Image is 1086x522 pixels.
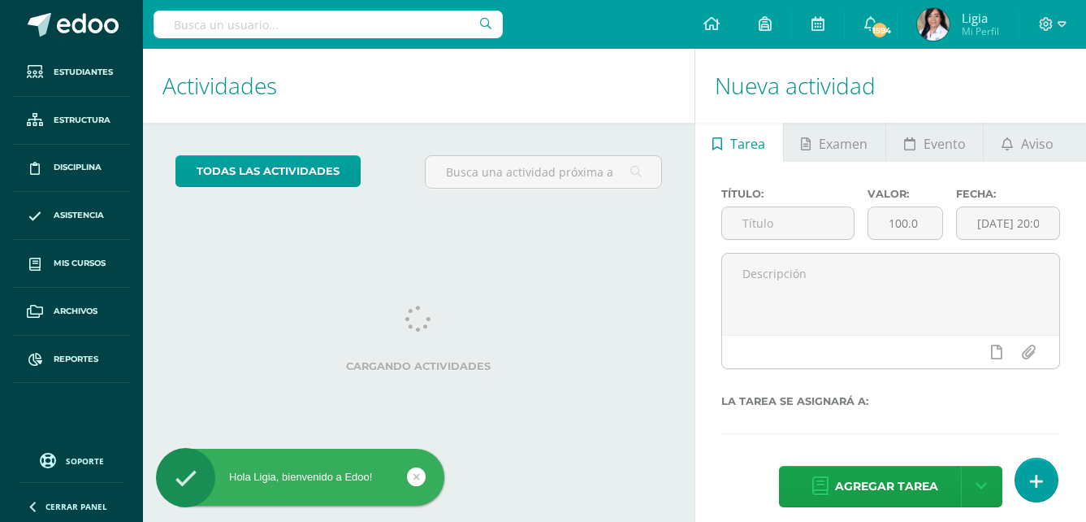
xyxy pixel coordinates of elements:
a: Disciplina [13,145,130,193]
a: Evento [886,123,983,162]
a: Archivos [13,288,130,336]
span: Mis cursos [54,257,106,270]
span: Aviso [1021,124,1054,163]
span: Disciplina [54,161,102,174]
span: Asistencia [54,209,104,222]
img: 370ed853a3a320774bc16059822190fc.png [917,8,950,41]
label: Título: [721,188,855,200]
span: Evento [924,124,966,163]
input: Puntos máximos [868,207,941,239]
a: Estructura [13,97,130,145]
input: Busca un usuario... [154,11,503,38]
input: Busca una actividad próxima aquí... [426,156,660,188]
a: Asistencia [13,192,130,240]
a: Tarea [695,123,783,162]
a: todas las Actividades [175,155,361,187]
a: Mis cursos [13,240,130,288]
span: Tarea [730,124,765,163]
span: Mi Perfil [962,24,999,38]
span: Cerrar panel [45,501,107,512]
a: Soporte [19,449,123,471]
span: Ligia [962,10,999,26]
span: Estudiantes [54,66,113,79]
h1: Nueva actividad [715,49,1067,123]
span: Examen [819,124,868,163]
span: 1594 [871,21,889,39]
label: Cargando actividades [175,360,662,372]
span: Archivos [54,305,97,318]
span: Reportes [54,353,98,366]
input: Título [722,207,855,239]
a: Aviso [984,123,1071,162]
a: Estudiantes [13,49,130,97]
div: Hola Ligia, bienvenido a Edoo! [156,470,444,485]
span: Agregar tarea [835,467,938,507]
span: Soporte [66,455,104,467]
a: Examen [784,123,885,162]
input: Fecha de entrega [957,207,1059,239]
label: Valor: [868,188,942,200]
label: La tarea se asignará a: [721,395,1060,407]
h1: Actividades [162,49,675,123]
a: Reportes [13,336,130,384]
span: Estructura [54,114,110,127]
label: Fecha: [956,188,1060,200]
